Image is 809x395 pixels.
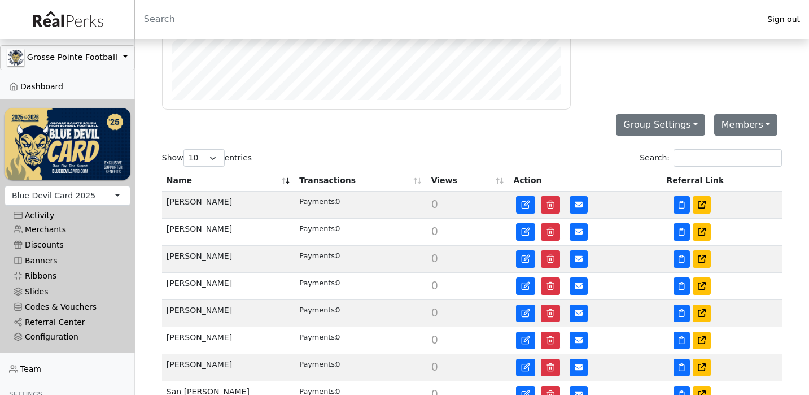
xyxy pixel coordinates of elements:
[5,299,130,315] a: Codes & Vouchers
[299,305,335,315] div: Payments:
[616,114,705,136] button: Group Settings
[183,149,225,167] select: Showentries
[162,273,295,300] td: [PERSON_NAME]
[509,170,662,192] th: Action
[431,198,438,210] span: 0
[295,170,426,192] th: Transactions: activate to sort column ascending
[299,277,335,288] div: Payments:
[162,300,295,327] td: [PERSON_NAME]
[5,253,130,268] a: Banners
[299,359,335,370] div: Payments:
[299,223,335,234] div: Payments:
[299,332,335,342] div: Payments:
[431,252,438,264] span: 0
[5,284,130,299] a: Slides
[162,246,295,273] td: [PERSON_NAME]
[162,170,295,192] th: Name: activate to sort column ascending
[162,327,295,354] td: [PERSON_NAME]
[5,315,130,330] a: Referral Center
[299,359,422,370] div: 0
[431,225,438,237] span: 0
[299,250,422,261] div: 0
[162,219,295,246] td: [PERSON_NAME]
[431,306,438,319] span: 0
[5,268,130,284] a: Ribbons
[431,361,438,373] span: 0
[431,279,438,292] span: 0
[5,108,130,180] img: WvZzOez5OCqmO91hHZfJL7W2tJ07LbGMjwPPNJwI.png
[299,332,422,342] div: 0
[299,223,422,234] div: 0
[431,333,438,346] span: 0
[299,250,335,261] div: Payments:
[162,192,295,219] td: [PERSON_NAME]
[5,222,130,237] a: Merchants
[427,170,509,192] th: Views: activate to sort column ascending
[662,170,782,192] th: Referral Link
[640,149,782,167] label: Search:
[14,332,121,342] div: Configuration
[135,6,758,33] input: Search
[758,12,809,27] a: Sign out
[162,354,295,381] td: [PERSON_NAME]
[14,211,121,220] div: Activity
[7,49,24,66] img: GAa1zriJJmkmu1qRtUwg8x1nQwzlKm3DoqW9UgYl.jpg
[27,7,108,32] img: real_perks_logo-01.svg
[299,277,422,288] div: 0
[12,190,95,202] div: Blue Devil Card 2025
[162,149,252,167] label: Show entries
[714,114,777,136] button: Members
[674,149,782,167] input: Search:
[299,196,422,207] div: 0
[299,196,335,207] div: Payments:
[5,237,130,253] a: Discounts
[299,305,422,315] div: 0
